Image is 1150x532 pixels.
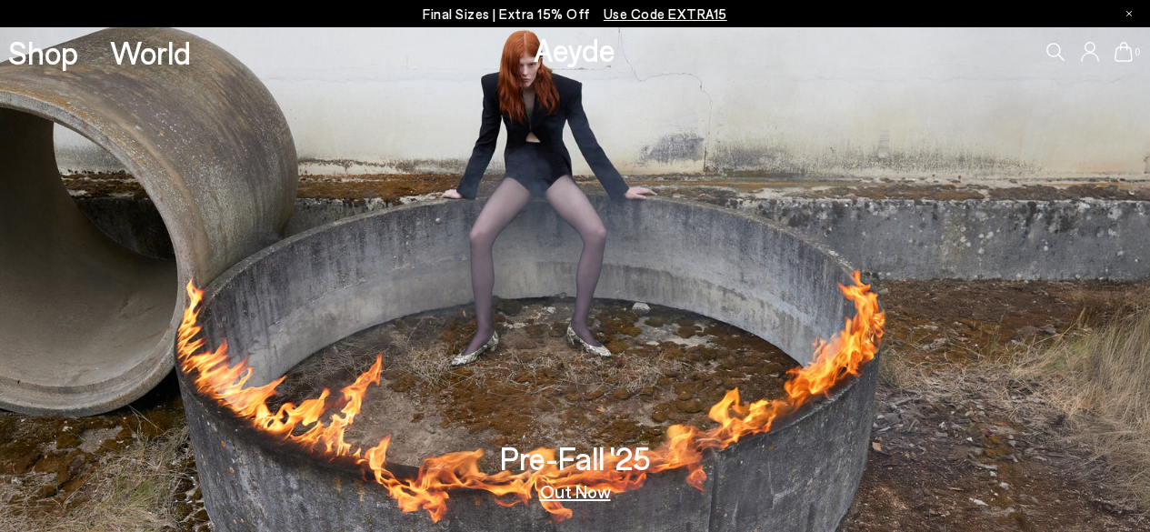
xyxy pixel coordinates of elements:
a: Out Now [540,482,611,500]
a: World [110,36,191,68]
span: Navigate to /collections/ss25-final-sizes [604,5,727,22]
h3: Pre-Fall '25 [500,442,651,474]
a: 0 [1115,42,1133,62]
p: Final Sizes | Extra 15% Off [423,3,727,25]
span: 0 [1133,47,1142,57]
a: Aeyde [534,30,615,68]
a: Shop [8,36,78,68]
